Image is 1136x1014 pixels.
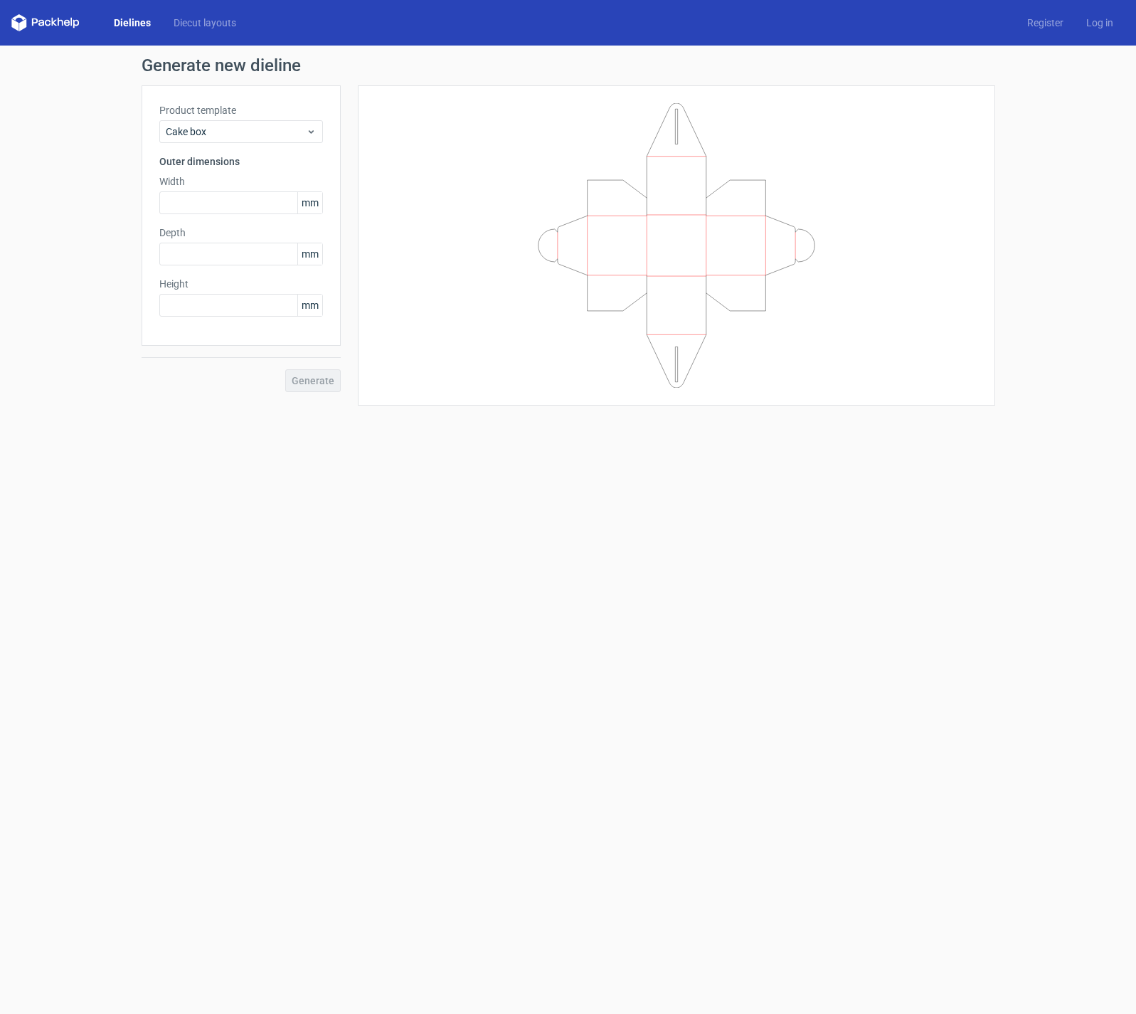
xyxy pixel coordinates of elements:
label: Depth [159,226,323,240]
a: Register [1016,16,1075,30]
label: Height [159,277,323,291]
label: Width [159,174,323,189]
h1: Generate new dieline [142,57,995,74]
a: Diecut layouts [162,16,248,30]
span: mm [297,192,322,213]
span: mm [297,295,322,316]
a: Log in [1075,16,1125,30]
label: Product template [159,103,323,117]
span: mm [297,243,322,265]
a: Dielines [102,16,162,30]
h3: Outer dimensions [159,154,323,169]
span: Cake box [166,125,306,139]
